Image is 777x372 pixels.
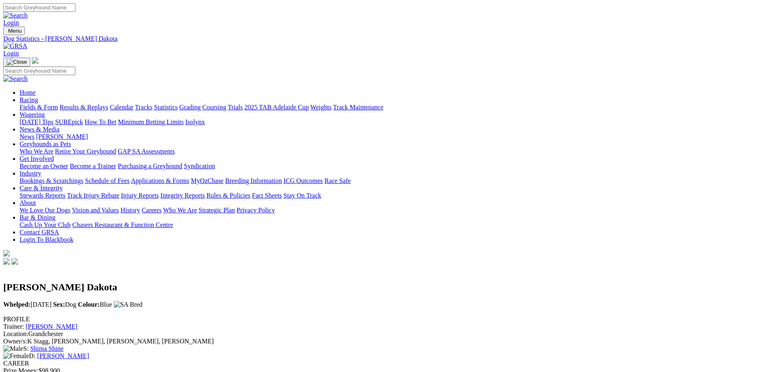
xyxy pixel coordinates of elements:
[3,282,774,293] h2: [PERSON_NAME] Dakota
[20,207,70,214] a: We Love Our Dogs
[3,27,25,35] button: Toggle navigation
[53,301,76,308] span: Dog
[20,177,83,184] a: Bookings & Scratchings
[3,330,28,337] span: Location:
[55,118,83,125] a: SUREpick
[26,323,77,330] a: [PERSON_NAME]
[333,104,383,111] a: Track Maintenance
[3,338,27,345] span: Owner/s:
[11,258,18,265] img: twitter.svg
[20,118,53,125] a: [DATE] Tips
[252,192,282,199] a: Fact Sheets
[114,301,143,308] img: SA Bred
[3,301,31,308] b: Whelped:
[70,163,116,169] a: Become a Trainer
[3,352,29,360] img: Female
[3,50,19,57] a: Login
[3,301,51,308] span: [DATE]
[20,140,71,147] a: Greyhounds as Pets
[20,192,65,199] a: Stewards Reports
[72,207,119,214] a: Vision and Values
[20,192,774,199] div: Care & Integrity
[78,301,100,308] b: Colour:
[3,58,30,67] button: Toggle navigation
[7,59,27,65] img: Close
[20,236,73,243] a: Login To Blackbook
[20,148,53,155] a: Who We Are
[3,75,28,82] img: Search
[85,118,117,125] a: How To Bet
[55,148,116,155] a: Retire Your Greyhound
[20,133,34,140] a: News
[3,323,24,330] span: Trainer:
[20,126,60,133] a: News & Media
[202,104,226,111] a: Coursing
[120,207,140,214] a: History
[310,104,332,111] a: Weights
[3,352,35,359] span: D:
[237,207,275,214] a: Privacy Policy
[3,345,23,352] img: Male
[118,148,175,155] a: GAP SA Assessments
[118,163,182,169] a: Purchasing a Greyhound
[60,104,108,111] a: Results & Replays
[30,345,63,352] a: Shima Shine
[118,118,184,125] a: Minimum Betting Limits
[8,28,22,34] span: Menu
[20,89,35,96] a: Home
[72,221,173,228] a: Chasers Restaurant & Function Centre
[206,192,250,199] a: Rules & Policies
[20,207,774,214] div: About
[78,301,112,308] span: Blue
[20,155,54,162] a: Get Involved
[20,118,774,126] div: Wagering
[131,177,189,184] a: Applications & Forms
[20,221,71,228] a: Cash Up Your Club
[3,12,28,19] img: Search
[3,316,774,323] div: PROFILE
[3,67,75,75] input: Search
[324,177,350,184] a: Race Safe
[163,207,197,214] a: Who We Are
[3,330,774,338] div: Grandchester
[225,177,282,184] a: Breeding Information
[37,352,89,359] a: [PERSON_NAME]
[184,163,215,169] a: Syndication
[3,338,774,345] div: K Stagg, [PERSON_NAME], [PERSON_NAME], [PERSON_NAME]
[228,104,243,111] a: Trials
[20,133,774,140] div: News & Media
[110,104,133,111] a: Calendar
[20,111,45,118] a: Wagering
[20,221,774,229] div: Bar & Dining
[20,104,774,111] div: Racing
[32,57,38,64] img: logo-grsa-white.png
[244,104,309,111] a: 2025 TAB Adelaide Cup
[20,96,38,103] a: Racing
[3,42,27,50] img: GRSA
[142,207,162,214] a: Careers
[199,207,235,214] a: Strategic Plan
[121,192,159,199] a: Injury Reports
[85,177,129,184] a: Schedule of Fees
[191,177,224,184] a: MyOzChase
[20,199,36,206] a: About
[154,104,178,111] a: Statistics
[160,192,205,199] a: Integrity Reports
[20,229,59,236] a: Contact GRSA
[283,177,323,184] a: ICG Outcomes
[3,35,774,42] a: Dog Statistics - [PERSON_NAME] Dakota
[36,133,88,140] a: [PERSON_NAME]
[20,185,63,192] a: Care & Integrity
[20,104,58,111] a: Fields & Form
[20,214,55,221] a: Bar & Dining
[53,301,65,308] b: Sex:
[20,163,68,169] a: Become an Owner
[3,258,10,265] img: facebook.svg
[283,192,321,199] a: Stay On Track
[20,170,41,177] a: Industry
[3,3,75,12] input: Search
[179,104,201,111] a: Grading
[185,118,205,125] a: Isolynx
[3,345,29,352] span: S:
